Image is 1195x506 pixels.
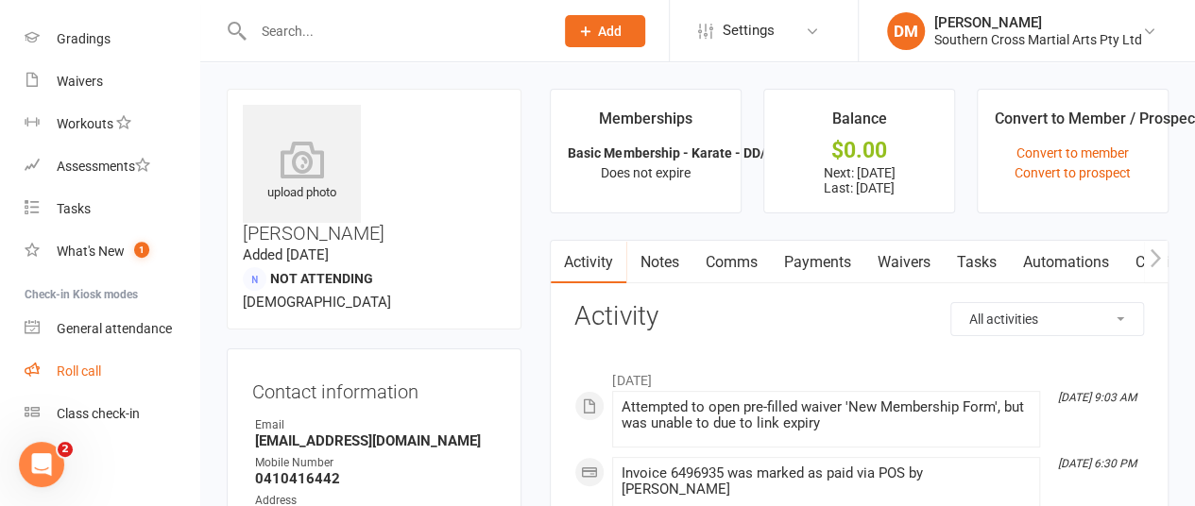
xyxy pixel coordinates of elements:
li: [DATE] [574,361,1144,391]
a: Convert to prospect [1015,165,1131,180]
iframe: Intercom live chat [19,442,64,487]
a: Roll call [25,350,199,393]
span: Not Attending [270,271,373,286]
div: Waivers [57,74,103,89]
div: Balance [832,107,887,141]
a: Comms [691,241,770,284]
a: General attendance kiosk mode [25,308,199,350]
a: Class kiosk mode [25,393,199,435]
div: General attendance [57,321,172,336]
div: Roll call [57,363,101,379]
span: Settings [723,9,775,52]
div: Invoice 6496935 was marked as paid via POS by [PERSON_NAME] [621,465,1032,498]
h3: Contact information [252,374,496,402]
p: Next: [DATE] Last: [DATE] [781,165,937,195]
div: Assessments [57,159,150,174]
h3: [PERSON_NAME] [243,105,505,244]
div: $0.00 [781,141,937,160]
a: Gradings [25,18,199,60]
div: Memberships [599,107,692,141]
strong: [EMAIL_ADDRESS][DOMAIN_NAME] [255,432,496,449]
div: Southern Cross Martial Arts Pty Ltd [934,31,1142,48]
div: Class check-in [57,406,140,421]
span: 2 [58,442,73,457]
div: [PERSON_NAME] [934,14,1142,31]
h3: Activity [574,302,1144,331]
span: 1 [134,242,149,258]
span: [DEMOGRAPHIC_DATA] [243,294,391,311]
a: Assessments [25,145,199,188]
time: Added [DATE] [243,246,329,263]
a: Workouts [25,103,199,145]
div: Mobile Number [255,454,496,472]
a: Convert to member [1016,145,1129,160]
a: Activity [551,241,626,284]
div: DM [887,12,925,50]
i: [DATE] 6:30 PM [1058,457,1136,470]
div: Attempted to open pre-filled waiver 'New Membership Form', but was unable to due to link expiry [621,399,1032,431]
a: Waivers [25,60,199,103]
div: Tasks [57,201,91,216]
div: upload photo [243,141,361,203]
a: Payments [770,241,863,284]
div: Gradings [57,31,111,46]
div: Workouts [57,116,113,131]
input: Search... [248,18,540,44]
span: Does not expire [601,165,691,180]
a: Tasks [943,241,1009,284]
a: Tasks [25,188,199,230]
button: Add [565,15,645,47]
i: [DATE] 9:03 AM [1058,391,1136,404]
span: Add [598,24,622,39]
a: Notes [626,241,691,284]
a: What's New1 [25,230,199,273]
div: What's New [57,244,125,259]
strong: 0410416442 [255,470,496,487]
a: Automations [1009,241,1121,284]
a: Waivers [863,241,943,284]
strong: Basic Membership - Karate - DD/month [568,145,803,160]
div: Email [255,416,496,434]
